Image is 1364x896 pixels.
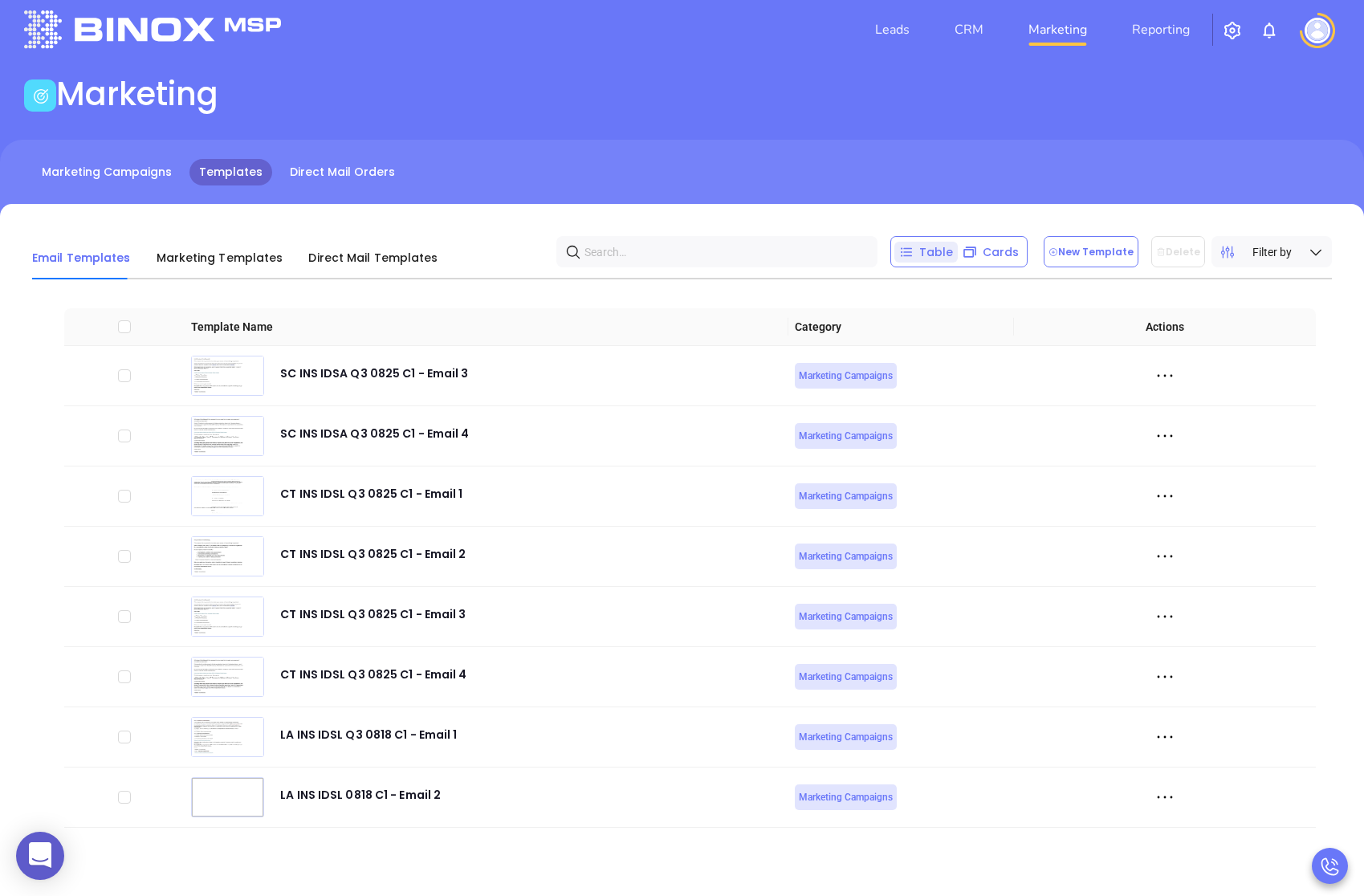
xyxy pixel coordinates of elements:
[280,665,466,697] div: CT INS IDSL Q3 0825 C1 - Email 4
[1260,21,1279,40] img: iconNotification
[799,487,893,505] span: Marketing Campaigns
[1252,243,1292,261] span: Filter by
[1126,14,1196,46] a: Reporting
[185,308,788,346] th: Template Name
[280,785,441,817] div: LA INS IDSL 0818 C1 - Email 2
[280,484,462,516] div: CT INS IDSL Q3 0825 C1 - Email 1
[32,159,181,185] a: Marketing Campaigns
[280,159,405,185] a: Direct Mail Orders
[799,367,893,385] span: Marketing Campaigns
[958,242,1024,263] div: Cards
[869,14,916,46] a: Leads
[1151,236,1205,267] button: Delete
[280,544,466,576] div: CT INS IDSL Q3 0825 C1 - Email 2
[189,159,272,185] a: Templates
[308,250,438,266] span: Direct Mail Templates
[788,308,1015,346] th: Category
[280,605,466,637] div: CT INS IDSL Q3 0825 C1 - Email 3
[1305,18,1330,43] img: user
[584,239,856,264] input: Search…
[799,548,893,565] span: Marketing Campaigns
[948,14,990,46] a: CRM
[157,250,283,266] span: Marketing Templates
[1014,308,1316,346] th: Actions
[1044,236,1138,267] button: New Template
[24,10,281,48] img: logo
[799,608,893,625] span: Marketing Campaigns
[280,725,457,757] div: LA INS IDSL Q3 0818 C1 - Email 1
[56,75,218,113] h1: Marketing
[1022,14,1093,46] a: Marketing
[280,424,469,456] div: SC INS IDSA Q3 0825 C1 - Email 4
[1223,21,1242,40] img: iconSetting
[799,788,893,806] span: Marketing Campaigns
[894,242,958,263] div: Table
[799,728,893,746] span: Marketing Campaigns
[799,668,893,686] span: Marketing Campaigns
[799,427,893,445] span: Marketing Campaigns
[280,364,468,396] div: SC INS IDSA Q3 0825 C1 - Email 3
[32,250,131,266] span: Email Templates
